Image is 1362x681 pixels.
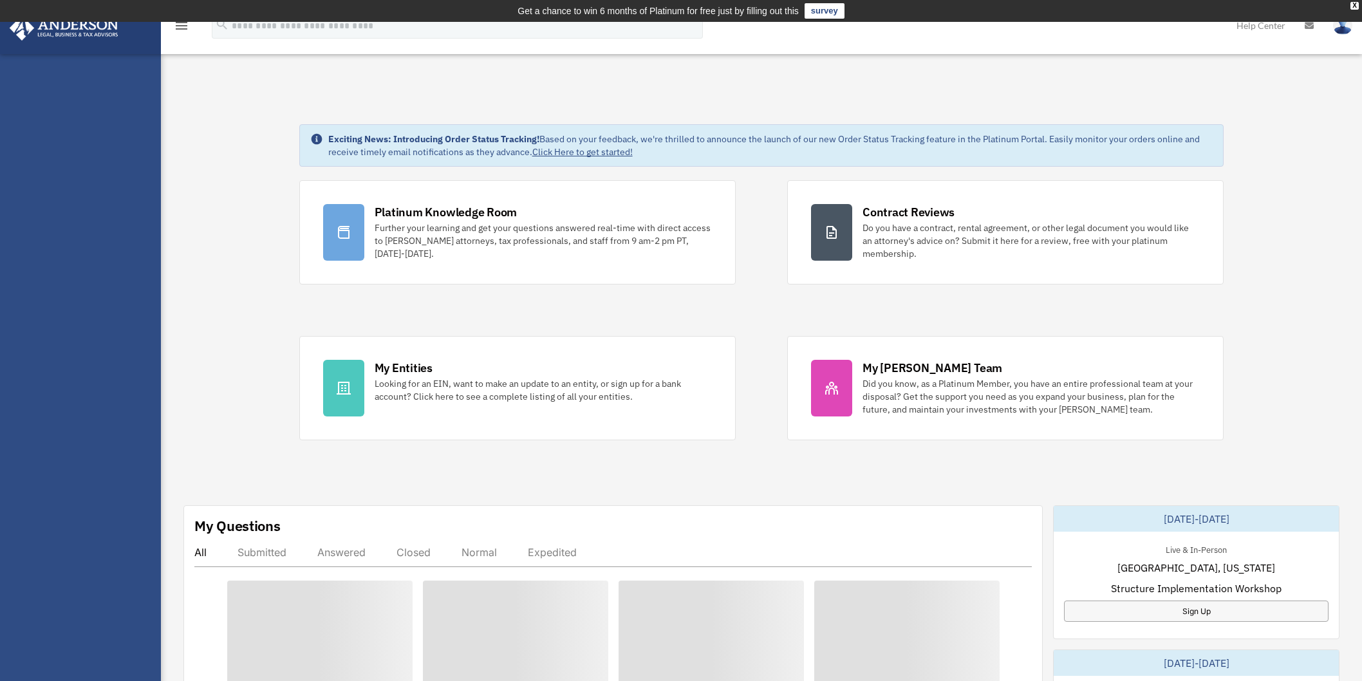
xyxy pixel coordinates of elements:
img: User Pic [1333,16,1352,35]
a: Click Here to get started! [532,146,633,158]
div: Answered [317,546,366,559]
div: My [PERSON_NAME] Team [863,360,1002,376]
a: Sign Up [1064,601,1329,622]
div: Looking for an EIN, want to make an update to an entity, or sign up for a bank account? Click her... [375,377,712,403]
i: search [215,17,229,32]
div: My Entities [375,360,433,376]
div: Get a chance to win 6 months of Platinum for free just by filling out this [518,3,799,19]
div: My Questions [194,516,281,536]
a: Contract Reviews Do you have a contract, rental agreement, or other legal document you would like... [787,180,1224,285]
strong: Exciting News: Introducing Order Status Tracking! [328,133,539,145]
div: Did you know, as a Platinum Member, you have an entire professional team at your disposal? Get th... [863,377,1200,416]
div: [DATE]-[DATE] [1054,506,1339,532]
div: Submitted [238,546,286,559]
span: Structure Implementation Workshop [1111,581,1282,596]
span: [GEOGRAPHIC_DATA], [US_STATE] [1117,560,1275,575]
div: Live & In-Person [1155,542,1237,555]
div: Expedited [528,546,577,559]
div: Further your learning and get your questions answered real-time with direct access to [PERSON_NAM... [375,221,712,260]
div: Normal [462,546,497,559]
div: All [194,546,207,559]
a: survey [805,3,844,19]
div: [DATE]-[DATE] [1054,650,1339,676]
div: Do you have a contract, rental agreement, or other legal document you would like an attorney's ad... [863,221,1200,260]
a: Platinum Knowledge Room Further your learning and get your questions answered real-time with dire... [299,180,736,285]
div: close [1350,2,1359,10]
a: My [PERSON_NAME] Team Did you know, as a Platinum Member, you have an entire professional team at... [787,336,1224,440]
a: menu [174,23,189,33]
div: Based on your feedback, we're thrilled to announce the launch of our new Order Status Tracking fe... [328,133,1213,158]
div: Contract Reviews [863,204,955,220]
div: Platinum Knowledge Room [375,204,518,220]
a: My Entities Looking for an EIN, want to make an update to an entity, or sign up for a bank accoun... [299,336,736,440]
i: menu [174,18,189,33]
div: Closed [396,546,431,559]
img: Anderson Advisors Platinum Portal [6,15,122,41]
